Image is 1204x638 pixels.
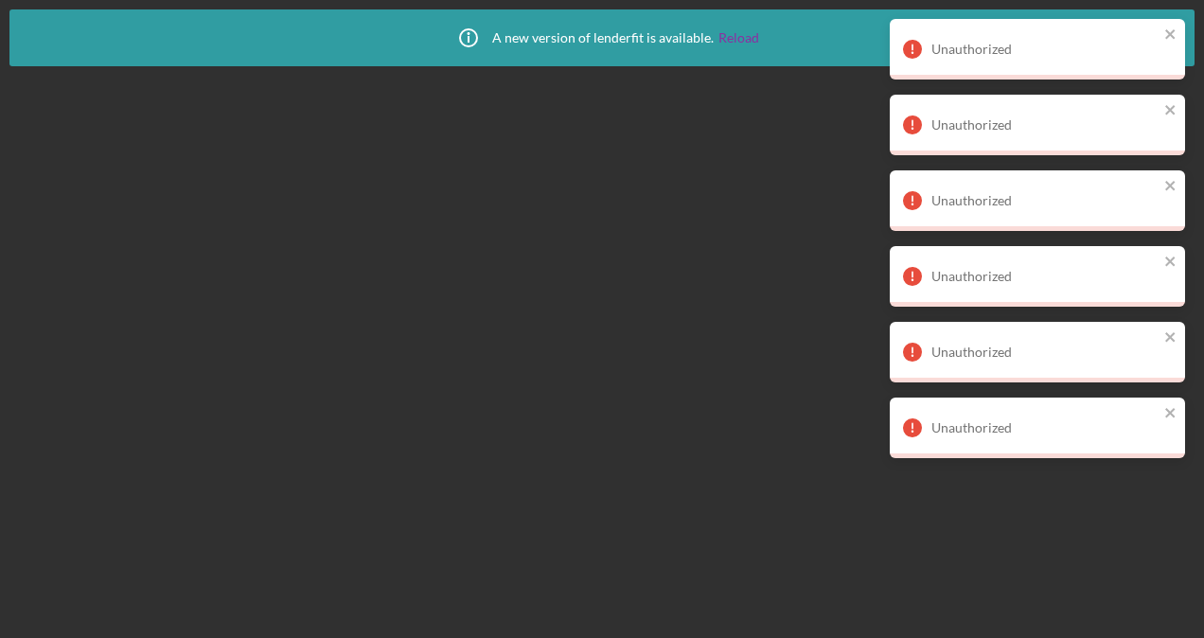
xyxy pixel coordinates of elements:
[931,193,1159,208] div: Unauthorized
[931,420,1159,435] div: Unauthorized
[1164,329,1177,347] button: close
[445,14,759,62] div: A new version of lenderfit is available.
[1164,102,1177,120] button: close
[931,345,1159,360] div: Unauthorized
[931,42,1159,57] div: Unauthorized
[1164,27,1177,44] button: close
[718,30,759,45] a: Reload
[1164,405,1177,423] button: close
[931,269,1159,284] div: Unauthorized
[1164,254,1177,272] button: close
[931,117,1159,133] div: Unauthorized
[1164,178,1177,196] button: close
